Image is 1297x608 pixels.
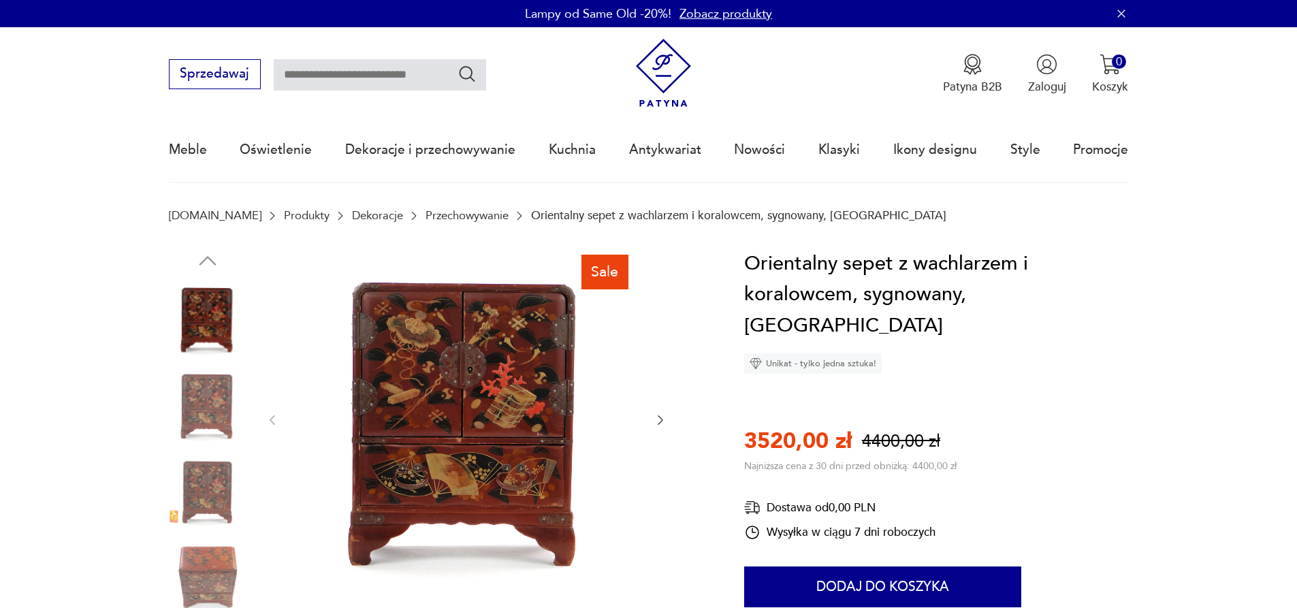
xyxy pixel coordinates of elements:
[169,118,207,181] a: Meble
[734,118,785,181] a: Nowości
[345,118,515,181] a: Dekoracje i przechowywanie
[1036,54,1057,75] img: Ikonka użytkownika
[240,118,312,181] a: Oświetlenie
[1028,79,1066,95] p: Zaloguj
[169,209,261,222] a: [DOMAIN_NAME]
[581,255,628,289] div: Sale
[943,79,1002,95] p: Patyna B2B
[1112,54,1126,69] div: 0
[531,209,946,222] p: Orientalny sepet z wachlarzem i koralowcem, sygnowany, [GEOGRAPHIC_DATA]
[169,280,246,357] img: Zdjęcie produktu Orientalny sepet z wachlarzem i koralowcem, sygnowany, Japonia
[549,118,596,181] a: Kuchnia
[744,353,882,374] div: Unikat - tylko jedna sztuka!
[962,54,983,75] img: Ikona medalu
[284,209,330,222] a: Produkty
[296,249,637,590] img: Zdjęcie produktu Orientalny sepet z wachlarzem i koralowcem, sygnowany, Japonia
[169,366,246,444] img: Zdjęcie produktu Orientalny sepet z wachlarzem i koralowcem, sygnowany, Japonia
[744,249,1128,342] h1: Orientalny sepet z wachlarzem i koralowcem, sygnowany, [GEOGRAPHIC_DATA]
[943,54,1002,95] a: Ikona medaluPatyna B2B
[1073,118,1128,181] a: Promocje
[862,430,940,453] p: 4400,00 zł
[744,524,935,541] div: Wysyłka w ciągu 7 dni roboczych
[169,59,261,89] button: Sprzedawaj
[1092,54,1128,95] button: 0Koszyk
[629,118,701,181] a: Antykwariat
[943,54,1002,95] button: Patyna B2B
[1010,118,1040,181] a: Style
[169,69,261,80] a: Sprzedawaj
[525,5,671,22] p: Lampy od Same Old -20%!
[744,460,957,473] p: Najniższa cena z 30 dni przed obniżką: 4400,00 zł
[1100,54,1121,75] img: Ikona koszyka
[744,426,852,456] p: 3520,00 zł
[679,5,772,22] a: Zobacz produkty
[750,357,762,370] img: Ikona diamentu
[744,499,935,516] div: Dostawa od 0,00 PLN
[744,566,1021,607] button: Dodaj do koszyka
[1028,54,1066,95] button: Zaloguj
[426,209,509,222] a: Przechowywanie
[458,64,477,84] button: Szukaj
[818,118,860,181] a: Klasyki
[629,39,698,108] img: Patyna - sklep z meblami i dekoracjami vintage
[352,209,403,222] a: Dekoracje
[1092,79,1128,95] p: Koszyk
[169,453,246,531] img: Zdjęcie produktu Orientalny sepet z wachlarzem i koralowcem, sygnowany, Japonia
[744,499,760,516] img: Ikona dostawy
[893,118,977,181] a: Ikony designu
